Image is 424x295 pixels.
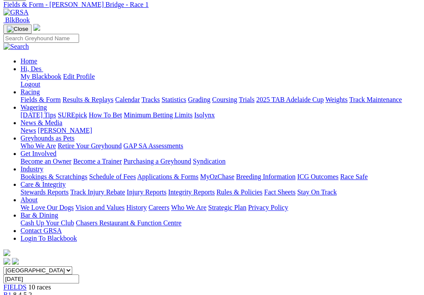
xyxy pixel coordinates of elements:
[168,188,215,196] a: Integrity Reports
[38,127,92,134] a: [PERSON_NAME]
[21,188,421,196] div: Care & Integrity
[21,188,68,196] a: Stewards Reports
[62,96,113,103] a: Results & Replays
[33,24,40,31] img: logo-grsa-white.png
[21,181,66,188] a: Care & Integrity
[208,204,246,211] a: Strategic Plan
[21,173,87,180] a: Bookings & Scratchings
[248,204,288,211] a: Privacy Policy
[238,96,254,103] a: Trials
[21,73,62,80] a: My Blackbook
[3,24,32,34] button: Toggle navigation
[58,111,87,119] a: SUREpick
[73,158,122,165] a: Become a Trainer
[124,142,183,149] a: GAP SA Assessments
[194,111,215,119] a: Isolynx
[3,258,10,265] img: facebook.svg
[21,158,421,165] div: Get Involved
[21,196,38,203] a: About
[21,96,421,104] div: Racing
[21,96,61,103] a: Fields & Form
[58,142,122,149] a: Retire Your Greyhound
[256,96,324,103] a: 2025 TAB Adelaide Cup
[21,111,56,119] a: [DATE] Tips
[76,219,181,226] a: Chasers Restaurant & Function Centre
[124,158,191,165] a: Purchasing a Greyhound
[89,111,122,119] a: How To Bet
[21,104,47,111] a: Wagering
[21,127,421,134] div: News & Media
[3,9,29,16] img: GRSA
[340,173,367,180] a: Race Safe
[21,65,43,72] a: Hi, Des
[127,188,166,196] a: Injury Reports
[21,111,421,119] div: Wagering
[3,249,10,256] img: logo-grsa-white.png
[21,165,43,173] a: Industry
[21,80,40,88] a: Logout
[3,43,29,51] img: Search
[200,173,234,180] a: MyOzChase
[63,73,95,80] a: Edit Profile
[70,188,125,196] a: Track Injury Rebate
[5,16,30,24] span: BlkBook
[75,204,124,211] a: Vision and Values
[21,219,421,227] div: Bar & Dining
[124,111,192,119] a: Minimum Betting Limits
[21,88,40,95] a: Racing
[21,204,421,212] div: About
[21,150,56,157] a: Get Involved
[3,1,421,9] a: Fields & Form - [PERSON_NAME] Bridge - Race 1
[141,96,160,103] a: Tracks
[193,158,225,165] a: Syndication
[188,96,210,103] a: Grading
[126,204,147,211] a: History
[216,188,262,196] a: Rules & Policies
[21,73,421,88] div: Hi, Des
[21,173,421,181] div: Industry
[137,173,198,180] a: Applications & Forms
[264,188,295,196] a: Fact Sheets
[21,127,36,134] a: News
[21,119,62,126] a: News & Media
[3,16,30,24] a: BlkBook
[115,96,140,103] a: Calendar
[3,274,79,283] input: Select date
[297,173,338,180] a: ICG Outcomes
[21,142,56,149] a: Who We Are
[21,227,62,234] a: Contact GRSA
[21,204,74,211] a: We Love Our Dogs
[148,204,169,211] a: Careers
[3,34,79,43] input: Search
[21,142,421,150] div: Greyhounds as Pets
[349,96,402,103] a: Track Maintenance
[28,283,51,291] span: 10 races
[212,96,237,103] a: Coursing
[21,235,77,242] a: Login To Blackbook
[21,212,58,219] a: Bar & Dining
[21,134,74,142] a: Greyhounds as Pets
[171,204,206,211] a: Who We Are
[12,258,19,265] img: twitter.svg
[21,65,41,72] span: Hi, Des
[297,188,336,196] a: Stay On Track
[325,96,347,103] a: Weights
[21,57,37,65] a: Home
[3,283,26,291] a: FIELDS
[21,219,74,226] a: Cash Up Your Club
[236,173,295,180] a: Breeding Information
[21,158,71,165] a: Become an Owner
[89,173,135,180] a: Schedule of Fees
[7,26,28,33] img: Close
[162,96,186,103] a: Statistics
